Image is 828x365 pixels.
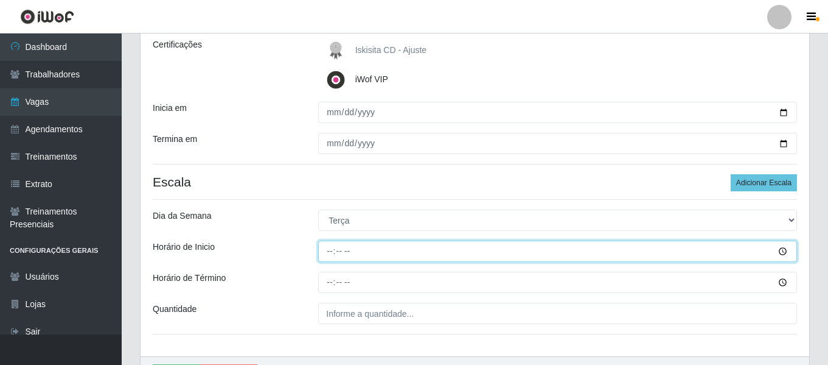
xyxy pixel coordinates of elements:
[153,210,212,222] label: Dia da Semana
[324,68,353,92] img: iWof VIP
[731,174,797,191] button: Adicionar Escala
[153,174,797,190] h4: Escala
[318,241,797,262] input: 00:00
[153,38,202,51] label: Certificações
[153,102,187,115] label: Inicia em
[153,303,197,316] label: Quantidade
[153,272,226,285] label: Horário de Término
[318,102,797,123] input: 00/00/0000
[355,74,388,84] span: iWof VIP
[318,272,797,293] input: 00:00
[153,241,215,253] label: Horário de Inicio
[153,133,197,146] label: Termina em
[20,9,74,24] img: CoreUI Logo
[324,38,353,63] img: Iskisita CD - Ajuste
[318,133,797,154] input: 00/00/0000
[318,303,797,324] input: Informe a quantidade...
[355,45,426,55] span: Iskisita CD - Ajuste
